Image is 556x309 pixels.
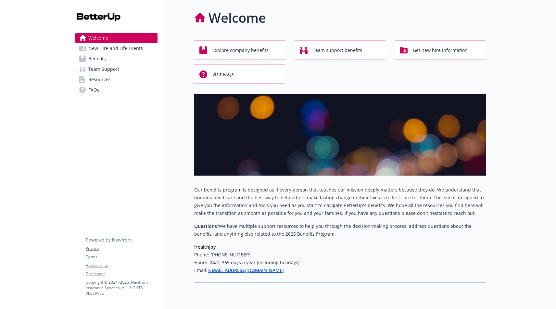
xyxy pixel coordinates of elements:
a: Accessibility [86,263,157,268]
h6: Hours: 24/7, 365 days a year (including holidays)​ [194,259,486,266]
button: Visit FAQs [194,65,285,83]
span: New Hire and Life Events [88,43,143,54]
span: Explore company benefits [212,44,269,56]
button: Explore company benefits [194,41,285,59]
button: Get new hire information [395,41,486,59]
span: FAQs [88,85,99,95]
img: overview page banner [194,94,486,176]
a: Welcome [75,33,158,43]
a: Disclaimer [86,271,157,277]
a: Resources [75,74,158,85]
span: Visit FAQs [212,68,234,80]
span: Resources [88,74,111,85]
h6: Phone: [PHONE_NUMBER] [194,251,486,259]
a: Terms [86,254,157,260]
a: New Hire and Life Events [75,43,158,54]
button: Team support benefits [295,41,386,59]
p: Our benefits program is designed as if every person that touches our mission deeply matters becau... [194,186,486,217]
p: We have multiple support resources to help you through the decision-making process, address quest... [194,222,486,238]
h6: Email: [194,266,486,274]
span: Get new hire information [413,44,468,56]
strong: Questions? [194,223,219,229]
a: Benefits [75,54,158,64]
a: Team Support [75,64,158,74]
span: Welcome [88,33,108,43]
span: Team Support [88,64,119,74]
strong: HealthJoy [194,244,216,250]
a: FAQs [75,85,158,95]
span: Team support benefits [313,44,362,56]
a: Privacy [86,246,157,252]
a: [EMAIL_ADDRESS][DOMAIN_NAME] [208,267,284,273]
h1: Welcome [208,8,266,28]
span: Benefits [88,54,106,64]
p: Copyright © 2024 - 2025 , Newfront Insurance Services, ALL RIGHTS RESERVED [86,279,157,296]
